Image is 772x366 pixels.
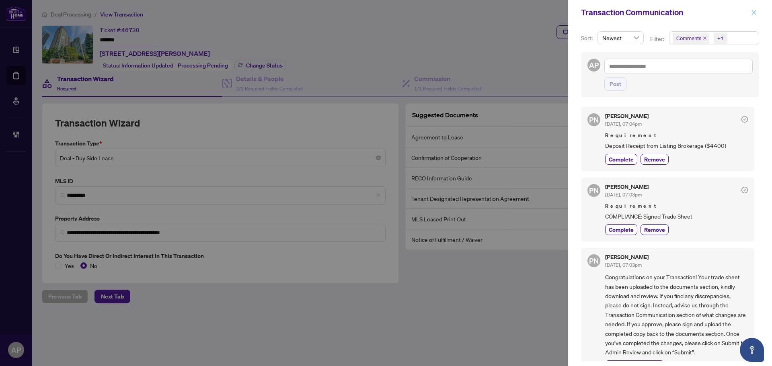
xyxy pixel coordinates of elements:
[741,116,748,123] span: check-circle
[641,224,669,235] button: Remove
[609,225,634,234] span: Complete
[605,262,642,268] span: [DATE], 07:03pm
[644,225,665,234] span: Remove
[741,187,748,193] span: check-circle
[740,338,764,362] button: Open asap
[581,6,749,18] div: Transaction Communication
[605,131,748,139] span: Requirement
[589,185,599,196] span: PN
[644,155,665,164] span: Remove
[602,32,639,44] span: Newest
[589,59,599,71] span: AP
[673,33,709,44] span: Comments
[605,212,748,221] span: COMPLIANCE: Signed Trade Sheet
[605,224,637,235] button: Complete
[605,154,637,165] button: Complete
[605,113,649,119] h5: [PERSON_NAME]
[605,121,642,127] span: [DATE], 07:04pm
[751,10,757,15] span: close
[609,155,634,164] span: Complete
[703,36,707,40] span: close
[676,34,701,42] span: Comments
[604,77,626,91] button: Post
[641,154,669,165] button: Remove
[589,114,599,125] span: PN
[605,192,642,198] span: [DATE], 07:03pm
[717,34,724,42] div: +1
[589,255,599,266] span: PN
[605,184,649,190] h5: [PERSON_NAME]
[605,272,748,357] span: Congratulations on your Transaction! Your trade sheet has been uploaded to the documents section,...
[581,34,594,43] p: Sort:
[605,202,748,210] span: Requirement
[650,35,665,43] p: Filter:
[605,141,748,150] span: Deposit Receipt from Listing Brokerage ($4400)
[605,254,649,260] h5: [PERSON_NAME]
